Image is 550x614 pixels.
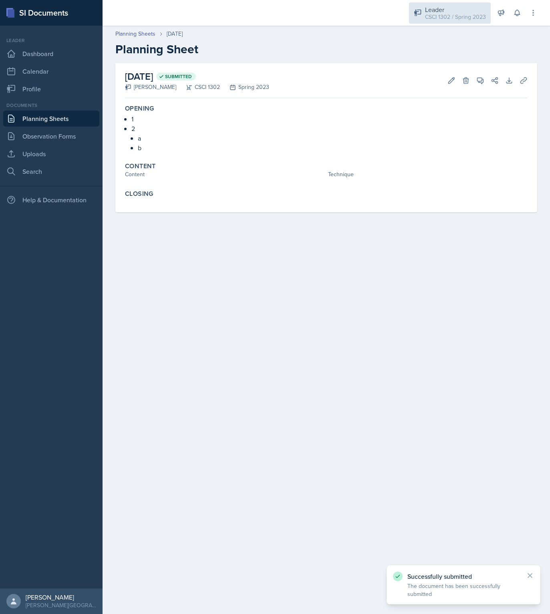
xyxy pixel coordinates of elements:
[3,192,99,208] div: Help & Documentation
[125,83,176,91] div: [PERSON_NAME]
[115,42,537,56] h2: Planning Sheet
[125,69,269,84] h2: [DATE]
[138,133,528,143] p: a
[125,105,154,113] label: Opening
[131,114,528,124] p: 1
[115,30,155,38] a: Planning Sheets
[125,170,325,179] div: Content
[3,37,99,44] div: Leader
[167,30,183,38] div: [DATE]
[425,5,486,14] div: Leader
[407,582,520,598] p: The document has been successfully submitted
[125,162,156,170] label: Content
[3,111,99,127] a: Planning Sheets
[3,128,99,144] a: Observation Forms
[176,83,220,91] div: CSCI 1302
[26,593,96,601] div: [PERSON_NAME]
[131,124,528,133] p: 2
[328,170,528,179] div: Technique
[3,46,99,62] a: Dashboard
[3,163,99,179] a: Search
[26,601,96,609] div: [PERSON_NAME][GEOGRAPHIC_DATA]
[425,13,486,21] div: CSCI 1302 / Spring 2023
[3,81,99,97] a: Profile
[125,190,153,198] label: Closing
[3,102,99,109] div: Documents
[407,572,520,580] p: Successfully submitted
[138,143,528,153] p: b
[165,73,192,80] span: Submitted
[220,83,269,91] div: Spring 2023
[3,146,99,162] a: Uploads
[3,63,99,79] a: Calendar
